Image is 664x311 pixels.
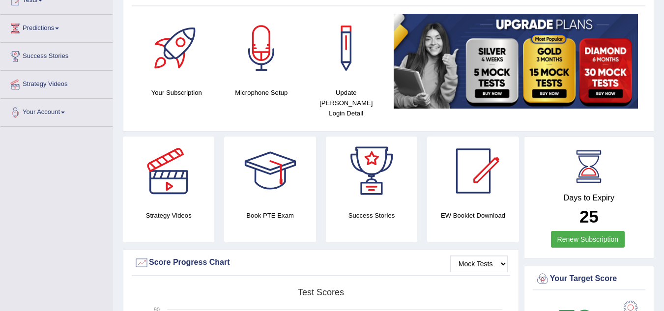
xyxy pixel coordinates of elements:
[535,272,643,286] div: Your Target Score
[123,210,214,221] h4: Strategy Videos
[0,99,113,123] a: Your Account
[427,210,519,221] h4: EW Booklet Download
[224,87,299,98] h4: Microphone Setup
[309,87,384,118] h4: Update [PERSON_NAME] Login Detail
[0,43,113,67] a: Success Stories
[139,87,214,98] h4: Your Subscription
[535,194,643,202] h4: Days to Expiry
[0,71,113,95] a: Strategy Videos
[579,207,599,226] b: 25
[298,287,344,297] tspan: Test scores
[224,210,316,221] h4: Book PTE Exam
[326,210,417,221] h4: Success Stories
[394,14,638,109] img: small5.jpg
[0,15,113,39] a: Predictions
[551,231,625,248] a: Renew Subscription
[134,255,508,270] div: Score Progress Chart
